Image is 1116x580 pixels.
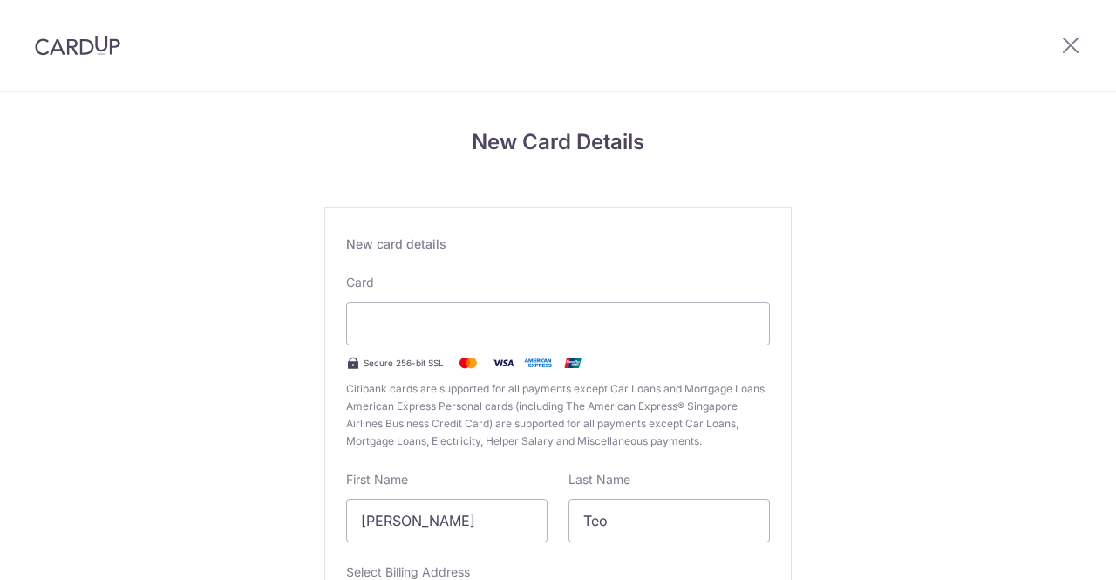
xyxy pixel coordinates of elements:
img: .alt.amex [521,352,555,373]
h4: New Card Details [324,126,792,158]
label: First Name [346,471,408,488]
input: Cardholder Last Name [568,499,770,542]
div: New card details [346,235,770,253]
img: .alt.unionpay [555,352,590,373]
iframe: Secure card payment input frame [361,313,755,334]
label: Last Name [568,471,630,488]
img: Mastercard [451,352,486,373]
input: Cardholder First Name [346,499,548,542]
label: Card [346,274,374,291]
img: CardUp [35,35,120,56]
span: Citibank cards are supported for all payments except Car Loans and Mortgage Loans. American Expre... [346,380,770,450]
span: Secure 256-bit SSL [364,356,444,370]
img: Visa [486,352,521,373]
